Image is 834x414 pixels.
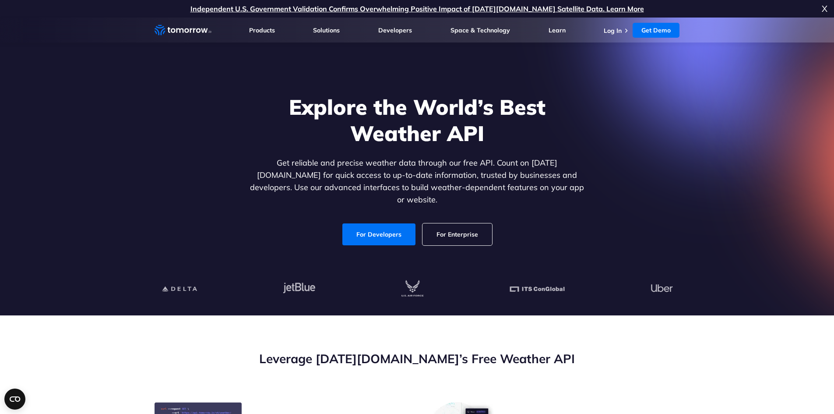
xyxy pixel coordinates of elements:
h2: Leverage [DATE][DOMAIN_NAME]’s Free Weather API [155,350,680,367]
a: For Enterprise [422,223,492,245]
a: Products [249,26,275,34]
a: Log In [604,27,622,35]
a: Home link [155,24,211,37]
a: Space & Technology [450,26,510,34]
a: Learn [549,26,566,34]
a: Solutions [313,26,340,34]
a: Developers [378,26,412,34]
a: Get Demo [633,23,679,38]
p: Get reliable and precise weather data through our free API. Count on [DATE][DOMAIN_NAME] for quic... [248,157,586,206]
button: Open CMP widget [4,389,25,410]
a: For Developers [342,223,415,245]
h1: Explore the World’s Best Weather API [248,94,586,146]
a: Independent U.S. Government Validation Confirms Overwhelming Positive Impact of [DATE][DOMAIN_NAM... [190,4,644,13]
